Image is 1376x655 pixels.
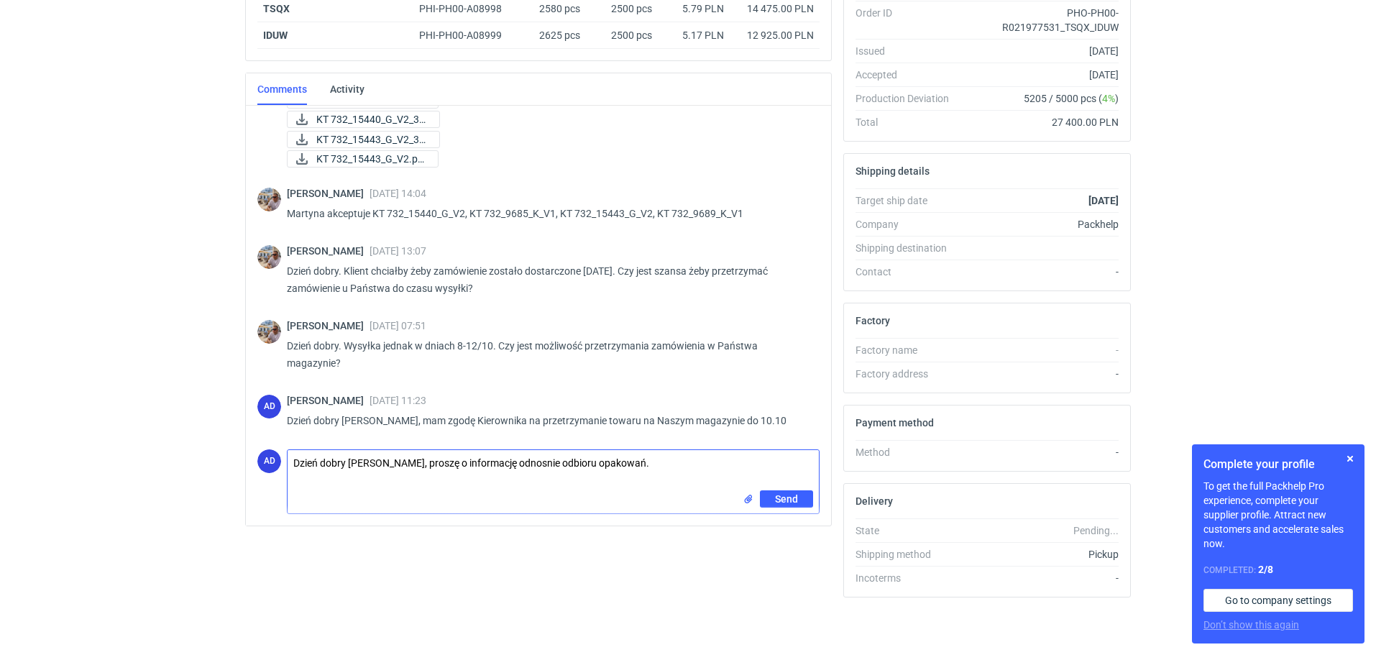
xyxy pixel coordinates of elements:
div: 2500 pcs [586,22,658,49]
div: Incoterms [856,571,960,585]
span: [DATE] 07:51 [370,320,426,331]
img: Michał Palasek [257,320,281,344]
div: Completed: [1203,562,1353,577]
a: KT 732_15443_G_V2_3D... [287,131,440,148]
div: - [960,445,1119,459]
button: Don’t show this again [1203,618,1299,632]
div: PHI-PH00-A08999 [419,28,515,42]
span: [DATE] 14:04 [370,188,426,199]
div: Anita Dolczewska [257,395,281,418]
em: Pending... [1073,525,1119,536]
div: PHO-PH00-R021977531_TSQX_IDUW [960,6,1119,35]
span: [PERSON_NAME] [287,395,370,406]
button: Skip for now [1341,450,1359,467]
div: Accepted [856,68,960,82]
strong: 2 / 8 [1258,564,1273,575]
h2: Delivery [856,495,893,507]
span: [PERSON_NAME] [287,320,370,331]
div: Contact [856,265,960,279]
p: Martyna akceptuje KT 732_15440_G_V2, KT 732_9685_K_V1, KT 732_15443_G_V2, KT 732_9689_K_V1 [287,205,808,222]
p: Dzień dobry. Klient chciałby żeby zamówienie zostało dostarczone [DATE]. Czy jest szansa żeby prz... [287,262,808,297]
div: 5.79 PLN [664,1,724,16]
a: Activity [330,73,364,105]
div: Packhelp [960,217,1119,232]
div: Target ship date [856,193,960,208]
div: 2625 pcs [521,22,586,49]
img: Michał Palasek [257,245,281,269]
span: KT 732_15443_G_V2.pd... [316,151,426,167]
h2: Factory [856,315,890,326]
span: 4% [1102,93,1115,104]
div: - [960,571,1119,585]
span: [DATE] 13:07 [370,245,426,257]
span: KT 732_15443_G_V2_3D... [316,132,428,147]
strong: [DATE] [1088,195,1119,206]
h2: Shipping details [856,165,930,177]
div: Pickup [960,547,1119,562]
div: KT 732_15440_G_V2_3D.JPG [287,111,431,128]
div: State [856,523,960,538]
div: PHI-PH00-A08998 [419,1,515,16]
div: [DATE] [960,68,1119,82]
div: Shipping method [856,547,960,562]
img: Michał Palasek [257,188,281,211]
textarea: Dzień dobry [PERSON_NAME], proszę o informację odnosnie odbioru opakowań. [288,450,819,490]
div: Shipping destination [856,241,960,255]
div: KT 732_15443_G_V2_3D.JPG [287,131,431,148]
h2: Payment method [856,417,934,429]
figcaption: AD [257,395,281,418]
a: KT 732_15440_G_V2_3D... [287,111,440,128]
div: Production Deviation [856,91,960,106]
a: KT 732_15443_G_V2.pd... [287,150,439,168]
span: [PERSON_NAME] [287,245,370,257]
div: - [960,265,1119,279]
span: [PERSON_NAME] [287,188,370,199]
p: Dzień dobry. Wysyłka jednak w dniach 8-12/10. Czy jest możliwość przetrzymania zamówienia w Państ... [287,337,808,372]
div: [DATE] [960,44,1119,58]
div: Company [856,217,960,232]
button: Send [760,490,813,508]
div: - [960,367,1119,381]
p: Dzień dobry [PERSON_NAME], mam zgodę Kierownika na przetrzymanie towaru na Naszym magazynie do 10.10 [287,412,808,429]
div: 5.17 PLN [664,28,724,42]
div: Factory name [856,343,960,357]
strong: IDUW [263,29,288,41]
div: Total [856,115,960,129]
div: - [960,343,1119,357]
a: Comments [257,73,307,105]
a: Go to company settings [1203,589,1353,612]
span: 5205 / 5000 pcs ( ) [1024,91,1119,106]
span: [DATE] 11:23 [370,395,426,406]
div: Issued [856,44,960,58]
div: Factory address [856,367,960,381]
figcaption: AD [257,449,281,473]
div: Method [856,445,960,459]
strong: TSQX [263,3,290,14]
p: To get the full Packhelp Pro experience, complete your supplier profile. Attract new customers an... [1203,479,1353,551]
div: 14 475.00 PLN [735,1,814,16]
div: KT 732_15443_G_V2.pdf [287,150,431,168]
span: KT 732_15440_G_V2_3D... [316,111,428,127]
span: Send [775,494,798,504]
div: Anita Dolczewska [257,449,281,473]
div: Order ID [856,6,960,35]
div: 27 400.00 PLN [960,115,1119,129]
div: 12 925.00 PLN [735,28,814,42]
h1: Complete your profile [1203,456,1353,473]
